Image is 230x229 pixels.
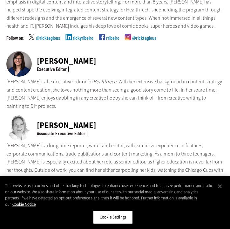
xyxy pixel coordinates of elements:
[73,35,93,51] a: rickyribeiro
[5,183,213,207] div: This website uses cookies and other tracking technologies to enhance user experience and to analy...
[12,202,36,207] a: More information about your privacy
[37,131,85,136] div: Associate Executive Editor
[6,51,32,77] img: Nicole Scilingo
[213,179,227,193] button: Close
[93,78,116,85] em: HealthTech
[132,35,156,51] a: @ricktagious
[37,121,96,129] div: [PERSON_NAME]
[93,211,133,224] button: Cookie Settings
[6,78,224,110] p: [PERSON_NAME] is the executive editor for . With her extensive background in content strategy and...
[37,57,96,65] div: [PERSON_NAME]
[36,35,60,51] a: @ricktagious
[6,142,224,182] p: [PERSON_NAME] is a long time reporter, writer and editor, with extensive experience in features, ...
[6,115,32,141] img: Kelly Konrad
[106,35,119,51] a: rribeiro
[37,66,67,72] div: Executive Editor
